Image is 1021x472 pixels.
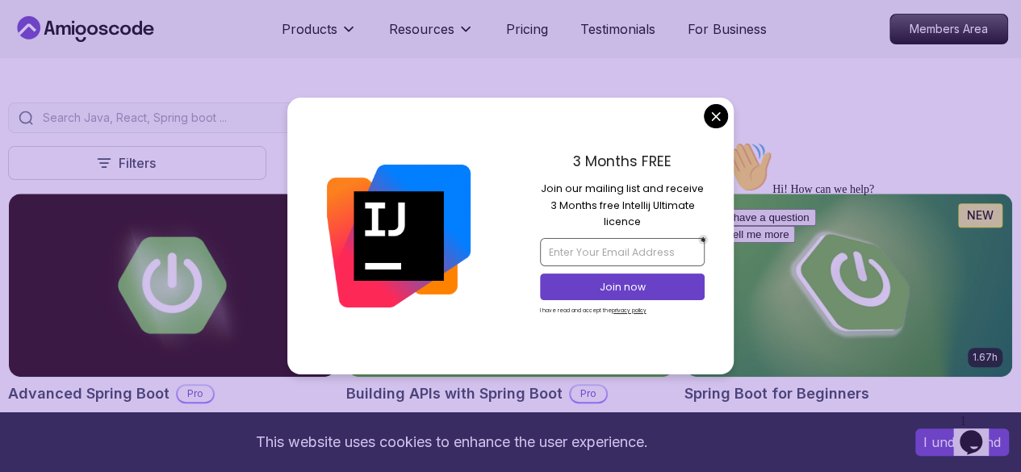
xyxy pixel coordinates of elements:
h2: Spring Boot for Beginners [684,382,869,405]
img: Advanced Spring Boot card [9,194,336,377]
p: Build a CRUD API with Spring Boot and PostgreSQL database using Spring Data JPA and Spring AI [684,410,1013,442]
p: Pro [178,386,213,402]
button: I have a question [6,74,102,91]
h2: Building APIs with Spring Boot [346,382,563,405]
a: Members Area [889,14,1008,44]
p: Learn to build robust, scalable APIs with Spring Boot, mastering REST principles, JSON handling, ... [346,410,675,458]
p: Filters [119,153,156,173]
p: Resources [389,19,454,39]
button: Products [282,19,357,52]
button: Tell me more [6,91,81,108]
a: Pricing [506,19,548,39]
span: Hi! How can we help? [6,48,160,61]
p: Dive deep into Spring Boot with our advanced course, designed to take your skills from intermedia... [8,410,337,442]
input: Search Java, React, Spring boot ... [40,110,411,126]
p: Products [282,19,337,39]
p: Members Area [890,15,1007,44]
a: Testimonials [580,19,655,39]
iframe: chat widget [714,135,1005,399]
div: 👋Hi! How can we help?I have a questionTell me more [6,6,297,108]
button: Accept cookies [915,428,1009,456]
button: Resources [389,19,474,52]
h2: Advanced Spring Boot [8,382,169,405]
img: :wave: [6,6,58,58]
button: Filters [8,146,266,180]
div: This website uses cookies to enhance the user experience. [12,424,891,460]
a: Advanced Spring Boot card5.18hAdvanced Spring BootProDive deep into Spring Boot with our advanced... [8,193,337,442]
p: Pro [571,386,606,402]
a: For Business [688,19,767,39]
iframe: chat widget [953,407,1005,456]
